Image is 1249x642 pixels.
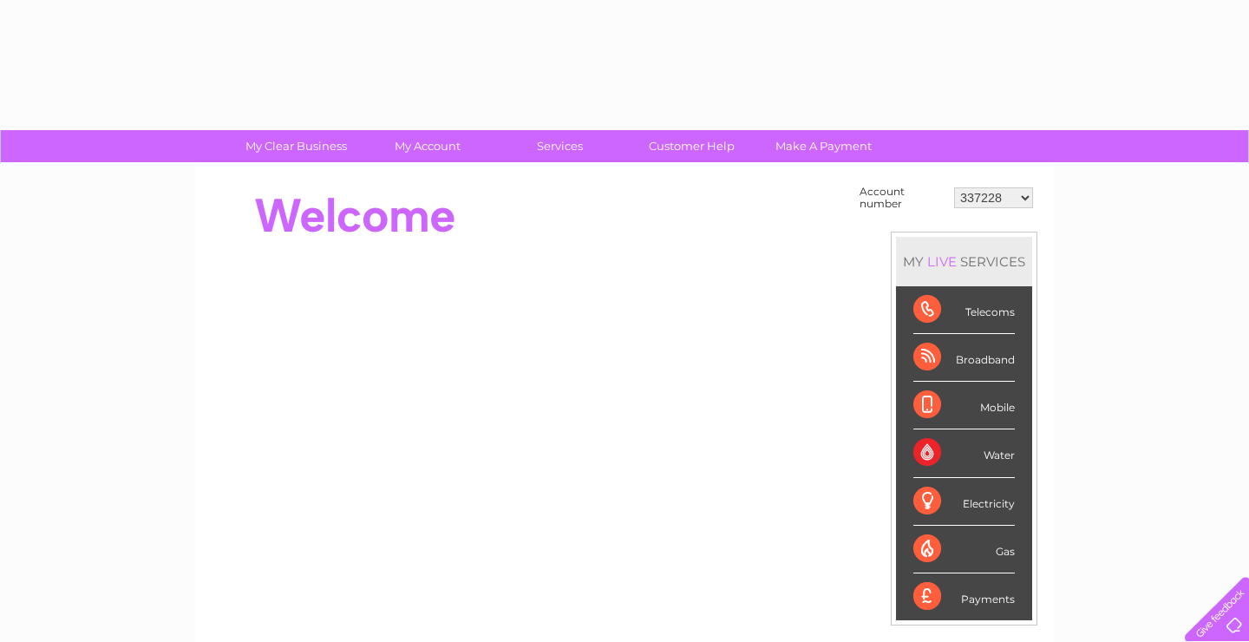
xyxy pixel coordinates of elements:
[356,130,500,162] a: My Account
[913,429,1015,477] div: Water
[924,253,960,270] div: LIVE
[752,130,895,162] a: Make A Payment
[913,382,1015,429] div: Mobile
[620,130,763,162] a: Customer Help
[913,286,1015,334] div: Telecoms
[488,130,631,162] a: Services
[896,237,1032,286] div: MY SERVICES
[913,334,1015,382] div: Broadband
[855,181,950,214] td: Account number
[913,526,1015,573] div: Gas
[225,130,368,162] a: My Clear Business
[913,478,1015,526] div: Electricity
[913,573,1015,620] div: Payments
